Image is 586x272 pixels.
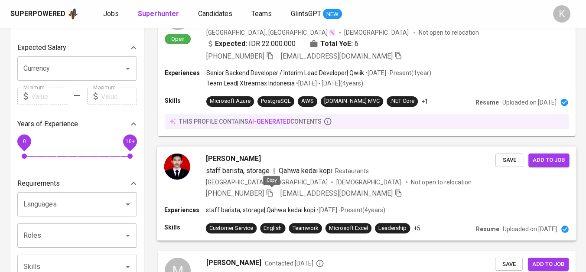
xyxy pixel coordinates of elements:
a: Jobs [103,9,120,20]
span: | [273,165,275,176]
p: Not open to relocation [419,28,479,37]
div: Leadership [378,224,407,233]
span: NEW [323,10,342,19]
img: magic_wand.svg [329,29,335,36]
p: Resume [476,225,499,233]
p: • [DATE] - Present ( 1 year ) [364,69,431,77]
span: Add to job [532,259,564,269]
button: Open [122,62,134,75]
p: staff barista, storage | Qahwa kedai kopi [206,206,315,214]
span: [PERSON_NAME] [206,258,261,268]
button: Save [495,153,523,167]
p: Years of Experience [17,119,78,129]
span: [PHONE_NUMBER] [206,189,264,197]
img: d3e972f77d40213f034cd9b9416646f6.jpg [164,153,190,179]
span: Restaurants [335,167,369,174]
p: Expected Salary [17,43,66,53]
p: Requirements [17,178,60,189]
div: PostgreSQL [261,97,291,105]
a: Superpoweredapp logo [10,7,79,20]
b: Total YoE: [320,39,353,49]
span: Candidates [198,10,232,18]
a: [PERSON_NAME]staff barista, storage|Qahwa kedai kopiRestaurants[GEOGRAPHIC_DATA], [GEOGRAPHIC_DAT... [158,147,576,240]
svg: By Batam recruiter [316,259,324,268]
div: Microsoft Excel [329,224,368,233]
a: GlintsGPT NEW [291,9,342,20]
span: [EMAIL_ADDRESS][DOMAIN_NAME] [280,189,393,197]
span: Jobs [103,10,119,18]
span: [PERSON_NAME] [206,153,261,164]
span: Teams [251,10,272,18]
p: Skills [164,223,206,232]
div: [GEOGRAPHIC_DATA], [GEOGRAPHIC_DATA] [206,177,328,186]
input: Value [101,88,137,105]
span: [DEMOGRAPHIC_DATA] [344,28,410,37]
span: [EMAIL_ADDRESS][DOMAIN_NAME] [281,52,393,60]
div: [DOMAIN_NAME] MVC [324,97,380,105]
span: 10+ [125,138,134,144]
a: Teams [251,9,273,20]
button: Open [122,198,134,210]
span: Save [500,155,519,165]
div: Teamwork [292,224,318,233]
p: • [DATE] - [DATE] ( 4 years ) [295,79,363,88]
p: Uploaded on [DATE] [502,98,557,107]
p: • [DATE] - Present ( 4 years ) [315,206,385,214]
button: Add to job [528,153,569,167]
div: IDR 22.000.000 [206,39,296,49]
span: Add to job [533,155,565,165]
div: K [553,5,570,23]
span: [PHONE_NUMBER] [206,52,264,60]
a: Superhunter [138,9,181,20]
p: Skills [165,96,206,105]
p: +1 [421,97,428,106]
p: Uploaded on [DATE] [503,225,557,233]
button: Save [495,258,523,271]
span: GlintsGPT [291,10,321,18]
b: Expected: [215,39,247,49]
a: Candidates [198,9,234,20]
b: Superhunter [138,10,179,18]
span: 6 [355,39,358,49]
span: staff barista, storage [206,166,270,174]
p: Experiences [164,206,206,214]
div: AWS [301,97,314,105]
span: Open [168,35,188,43]
span: Contacted [DATE] [265,259,324,268]
p: Team Lead | Xtreamax Indonesia [206,79,295,88]
p: Not open to relocation [411,177,471,186]
p: +5 [413,224,420,233]
p: Senior Backend Developer / Interim Lead Developer | Qwiik [206,69,364,77]
span: [DEMOGRAPHIC_DATA] [336,177,402,186]
p: Experiences [165,69,206,77]
div: Customer Service [209,224,253,233]
p: this profile contains contents [179,117,322,126]
div: English [264,224,282,233]
input: Value [31,88,67,105]
div: Requirements [17,175,137,192]
button: Open [122,229,134,242]
span: Save [499,259,518,269]
div: Expected Salary [17,39,137,56]
span: AI-generated [248,118,290,125]
div: [GEOGRAPHIC_DATA], [GEOGRAPHIC_DATA] [206,28,335,37]
div: .NET Core [390,97,414,105]
span: 0 [23,138,26,144]
p: Resume [475,98,499,107]
button: Add to job [528,258,569,271]
img: app logo [67,7,79,20]
div: Microsoft Azure [210,97,251,105]
span: Qahwa kedai kopi [279,166,332,174]
div: Years of Experience [17,115,137,133]
div: Superpowered [10,9,65,19]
